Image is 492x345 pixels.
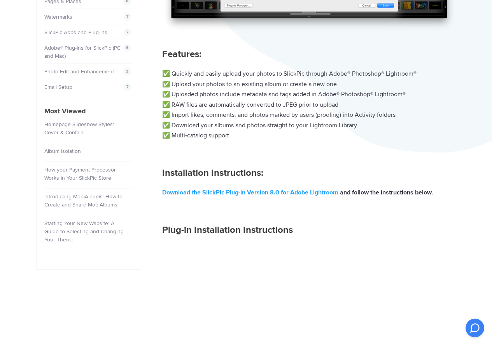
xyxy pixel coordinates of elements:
[124,13,131,21] span: 7
[162,69,456,141] p: ✅ Quickly and easily upload your photos to SlickPic through Adobe® Photoshop® Lightroom® ✅ Upload...
[44,29,107,36] a: SlickPic Apps and Plug-ins
[44,84,72,90] a: Email Setup
[44,121,114,136] a: Homepage Slideshow Styles: Cover & Contain
[162,224,293,236] strong: Plug-in Installation Instructions
[162,167,263,179] strong: Installation Instructions:
[44,220,124,243] a: Starting Your New Website: A Guide to Selecting and Changing Your Theme
[44,166,116,181] a: How your Payment Processor Works in Your SlickPic Store
[44,193,123,208] a: Introducing MobiAlbums: How to Create and Share MobiAlbums
[124,28,131,36] span: 7
[162,187,456,198] p: .
[44,14,72,20] a: Watermarks
[44,148,81,154] a: Album Isolation
[44,106,133,116] h4: Most Viewed
[44,45,121,59] a: Adobe® Plug-Ins for SlickPic (PC and Mac)
[123,44,131,52] span: 6
[162,189,338,197] a: Download the SlickPic Plug-in Version 8.0 for Adobe Lightroom
[123,68,131,75] span: 3
[162,49,201,60] b: Features:
[44,68,114,75] a: Photo Edit and Enhancement
[124,83,131,91] span: 7
[340,189,432,196] b: and follow the instructions below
